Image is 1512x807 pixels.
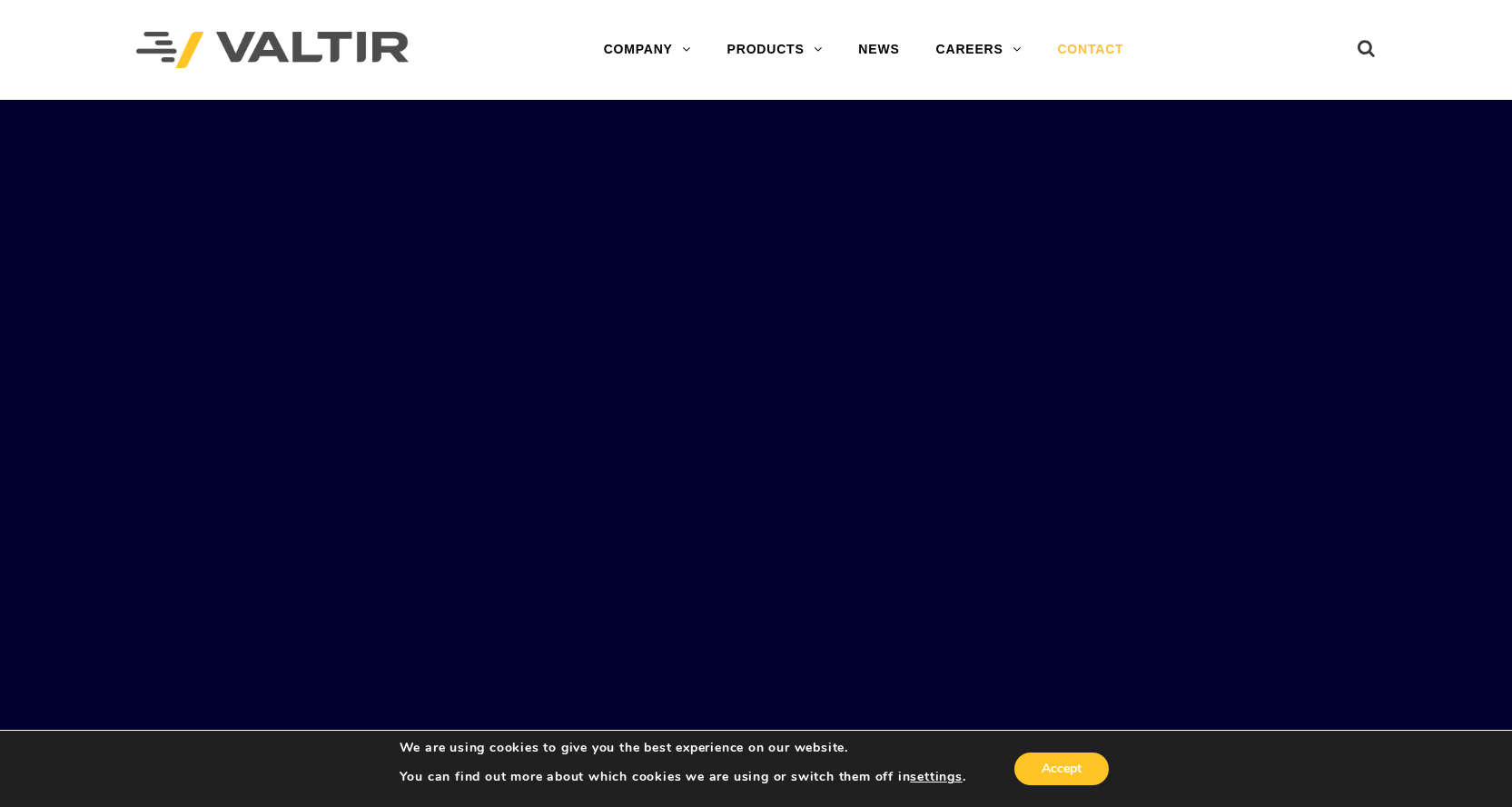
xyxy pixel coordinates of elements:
[1014,753,1109,785] button: Accept
[840,32,917,68] a: NEWS
[910,769,962,785] button: settings
[709,32,841,68] a: PRODUCTS
[1039,32,1141,68] a: CONTACT
[400,740,966,756] p: We are using cookies to give you the best experience on our website.
[918,32,1040,68] a: CAREERS
[136,32,409,69] img: Valtir
[586,32,709,68] a: COMPANY
[400,769,966,785] p: You can find out more about which cookies we are using or switch them off in .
